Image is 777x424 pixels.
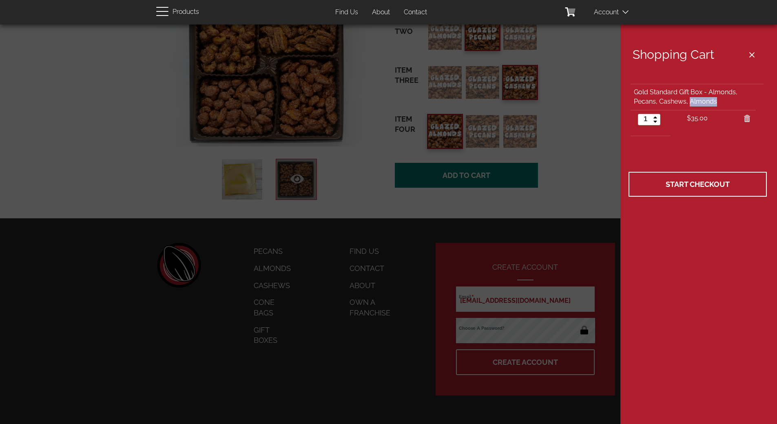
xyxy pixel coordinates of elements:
td: $35.00 [684,110,737,129]
a: Find Us [329,4,364,20]
h2: Shopping Cart [633,48,767,61]
span: Products [173,6,199,18]
a: Start Checkout [629,172,767,197]
a: About [366,4,396,20]
span: Start Checkout [666,180,730,189]
td: Gold Standard Gift Box - Almonds, Pecans, Cashews, Almonds [631,84,764,110]
a: Contact [398,4,433,20]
